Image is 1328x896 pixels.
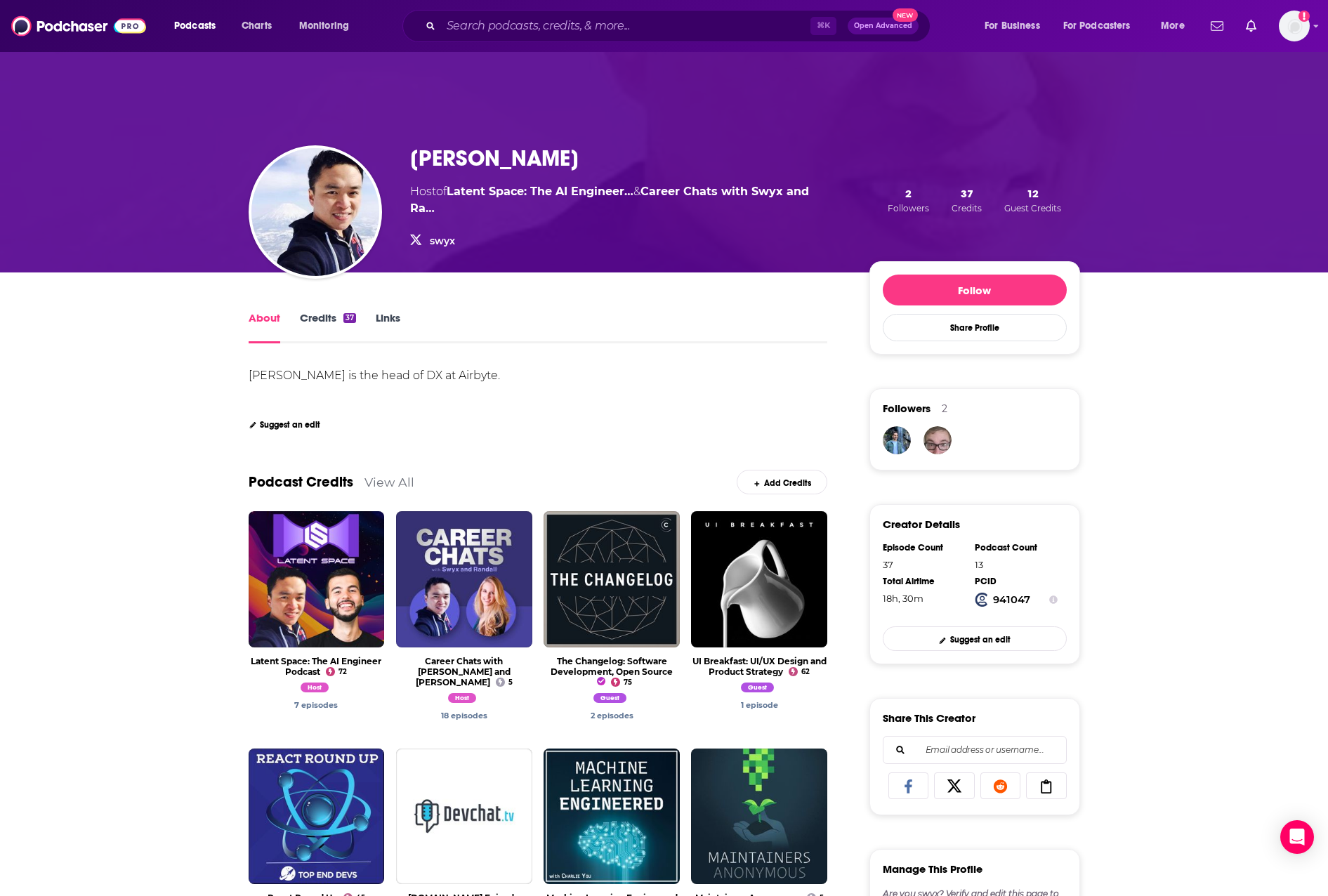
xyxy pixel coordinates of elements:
[1279,11,1310,41] span: Logged in as TrevorC
[801,669,810,675] span: 62
[1026,772,1067,799] a: Copy Link
[741,700,778,710] a: Shawn Wang
[242,16,272,36] span: Charts
[975,15,1058,37] button: open menu
[975,559,1058,570] div: 13
[848,18,919,34] button: Open AdvancedNew
[883,275,1067,305] button: Follow
[1004,203,1061,213] span: Guest Credits
[448,695,480,705] a: Shawn Wang
[741,685,777,694] a: Shawn Wang
[326,667,347,676] a: 72
[883,559,966,570] div: 37
[249,311,280,343] a: About
[416,656,511,687] a: Career Chats with Swyx and Randall
[430,235,455,247] a: swyx
[975,542,1058,553] div: Podcast Count
[164,15,234,37] button: open menu
[416,10,944,42] div: Search podcasts, credits, & more...
[883,593,923,604] span: 18 hours, 30 minutes, 41 seconds
[591,711,633,720] a: Shawn Wang
[301,685,332,694] a: Shawn Wang
[947,186,986,214] button: 37Credits
[975,593,989,607] img: Podchaser Creator ID logo
[893,8,918,22] span: New
[633,185,640,198] span: &
[883,402,931,415] span: Followers
[993,593,1030,606] strong: 941047
[883,542,966,553] div: Episode Count
[343,313,356,323] div: 37
[883,518,960,531] h3: Creator Details
[448,693,476,703] span: Host
[294,700,338,710] a: Shawn Wang
[376,311,400,343] a: Links
[441,15,810,37] input: Search podcasts, credits, & more...
[883,314,1067,341] button: Share Profile
[299,16,349,36] span: Monitoring
[952,203,982,213] span: Credits
[1054,15,1151,37] button: open menu
[593,695,630,705] a: Shawn Wang
[338,669,347,675] span: 72
[854,22,912,29] span: Open Advanced
[961,187,973,200] span: 37
[436,185,633,198] span: of
[611,678,632,687] a: 75
[883,862,982,876] h3: Manage This Profile
[942,402,947,415] div: 2
[447,185,633,198] a: Latent Space: The AI Engineer Podcast
[985,16,1040,36] span: For Business
[551,656,673,687] a: The Changelog: Software Development, Open Source
[251,656,381,677] a: Latent Space: The AI Engineer Podcast
[232,15,280,37] a: Charts
[249,369,500,382] div: [PERSON_NAME] is the head of DX at Airbyte.
[883,576,966,587] div: Total Airtime
[980,772,1021,799] a: Share on Reddit
[923,426,952,454] img: simon.scarfe
[1161,16,1185,36] span: More
[1240,14,1262,38] a: Show notifications dropdown
[441,711,487,720] a: Shawn Wang
[1063,16,1131,36] span: For Podcasters
[883,186,933,214] button: 2Followers
[11,13,146,39] img: Podchaser - Follow, Share and Rate Podcasts
[1279,11,1310,41] img: User Profile
[737,470,827,494] a: Add Credits
[1205,14,1229,38] a: Show notifications dropdown
[364,475,414,489] a: View All
[789,667,810,676] a: 62
[1049,593,1058,607] button: Show Info
[895,737,1055,763] input: Email address or username...
[496,678,513,687] a: 5
[741,683,774,692] span: Guest
[1280,820,1314,854] div: Open Intercom Messenger
[1279,11,1310,41] button: Show profile menu
[1000,186,1065,214] button: 12Guest Credits
[174,16,216,36] span: Podcasts
[1299,11,1310,22] svg: Add a profile image
[888,772,929,799] a: Share on Facebook
[883,426,911,454] img: joao
[508,680,513,685] span: 5
[883,736,1067,764] div: Search followers
[593,693,626,703] span: Guest
[300,311,356,343] a: Credits37
[249,420,321,430] a: Suggest an edit
[249,473,353,491] a: Podcast Credits
[888,203,929,213] span: Followers
[1151,15,1202,37] button: open menu
[883,626,1067,651] a: Suggest an edit
[883,711,975,725] h3: Share This Creator
[251,148,379,276] img: Shawn Wang
[692,656,827,677] a: UI Breakfast: UI/UX Design and Product Strategy
[301,683,329,692] span: Host
[1027,187,1039,200] span: 12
